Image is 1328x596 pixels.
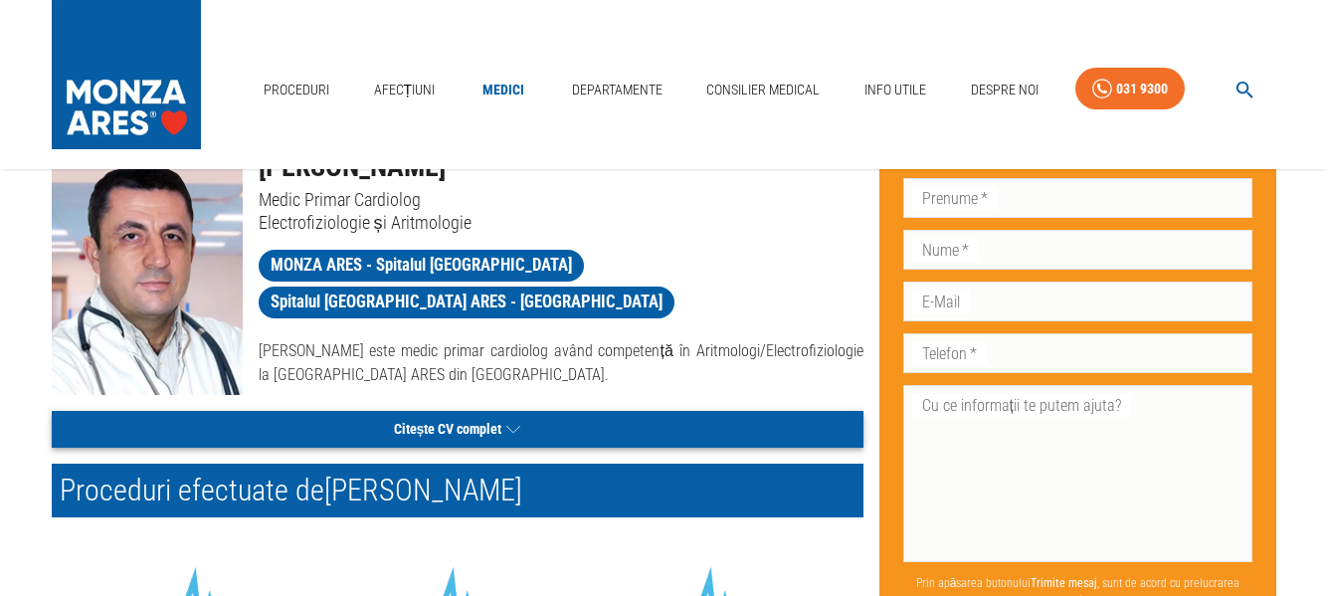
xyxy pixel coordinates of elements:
a: 031 9300 [1075,68,1185,110]
h2: Proceduri efectuate de [PERSON_NAME] [52,464,863,517]
p: [PERSON_NAME] este medic primar cardiolog având competență în Aritmologi/Electrofiziologie la [GE... [259,339,863,387]
a: Proceduri [256,70,337,110]
span: MONZA ARES - Spitalul [GEOGRAPHIC_DATA] [259,253,584,278]
button: Citește CV complet [52,411,863,448]
a: MONZA ARES - Spitalul [GEOGRAPHIC_DATA] [259,250,584,282]
a: Info Utile [856,70,934,110]
a: Spitalul [GEOGRAPHIC_DATA] ARES - [GEOGRAPHIC_DATA] [259,287,674,318]
a: Consilier Medical [698,70,828,110]
a: Departamente [564,70,670,110]
img: Dr. Marius Andronache [52,146,243,395]
p: Medic Primar Cardiolog [259,188,863,211]
span: Spitalul [GEOGRAPHIC_DATA] ARES - [GEOGRAPHIC_DATA] [259,290,674,314]
div: 031 9300 [1116,77,1168,101]
b: Trimite mesaj [1031,576,1097,590]
a: Medici [472,70,535,110]
a: Afecțiuni [366,70,444,110]
a: Despre Noi [963,70,1046,110]
p: Electrofiziologie și Aritmologie [259,211,863,234]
